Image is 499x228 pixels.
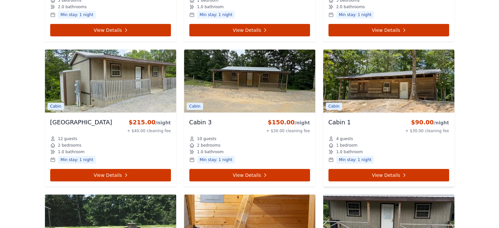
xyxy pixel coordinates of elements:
span: 1.0 bathroom [197,149,224,155]
a: View Details [328,169,449,181]
img: Cabin 3 [184,50,315,113]
span: /night [295,120,310,125]
a: View Details [189,24,310,36]
a: View Details [328,24,449,36]
span: Cabin [326,103,342,110]
div: $90.00 [405,118,449,127]
span: 2 bedrooms [197,143,220,148]
img: Hillbilly Palace [45,50,176,113]
h3: Cabin 1 [328,118,351,127]
div: $215.00 [127,118,171,127]
span: 2.0 bathrooms [336,4,365,10]
div: + $30.00 cleaning fee [405,128,449,134]
span: Cabin [48,103,64,110]
span: Min stay: 1 night [197,156,235,164]
h3: [GEOGRAPHIC_DATA] [50,118,112,127]
span: 1 bedroom [336,143,358,148]
span: 1.0 bathroom [58,149,85,155]
span: /night [434,120,449,125]
span: 2 bedrooms [58,143,81,148]
span: 1.0 bathroom [336,149,363,155]
div: $150.00 [266,118,310,127]
span: 1.0 bathroom [197,4,224,10]
span: Cabin [187,103,203,110]
span: Min stay: 1 night [197,11,235,19]
a: View Details [189,169,310,181]
span: 12 guests [58,136,77,141]
div: + $40.00 cleaning fee [127,128,171,134]
h3: Cabin 3 [189,118,212,127]
a: View Details [50,24,171,36]
span: Min stay: 1 night [336,11,374,19]
a: View Details [50,169,171,181]
img: Cabin 1 [323,50,454,113]
div: + $30.00 cleaning fee [266,128,310,134]
span: Min stay: 1 night [336,156,374,164]
span: Min stay: 1 night [58,11,96,19]
span: /night [156,120,171,125]
span: 4 guests [336,136,353,141]
span: Min stay: 1 night [58,156,96,164]
span: 10 guests [197,136,217,141]
span: 2.0 bathrooms [58,4,87,10]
